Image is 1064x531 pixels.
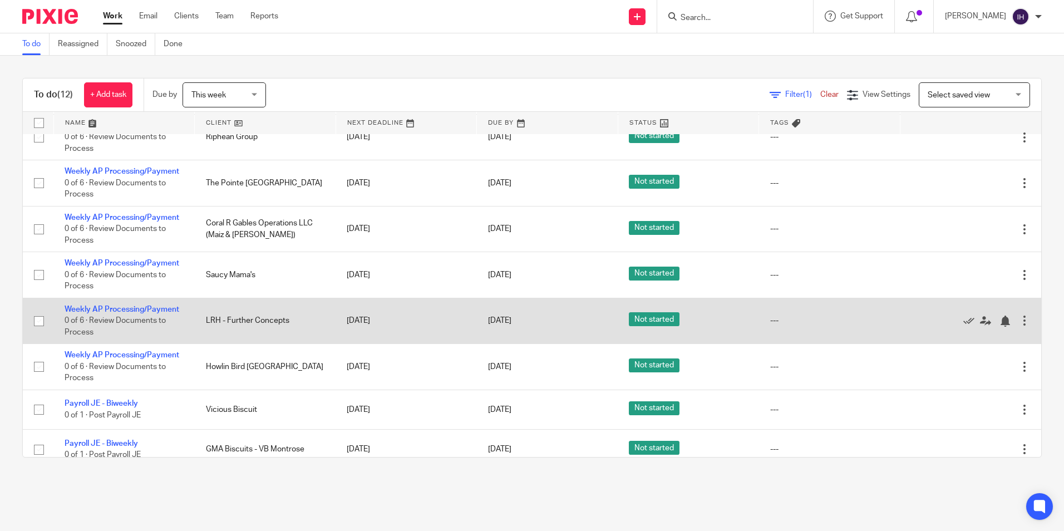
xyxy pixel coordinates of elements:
[629,358,679,372] span: Not started
[770,361,889,372] div: ---
[629,441,679,455] span: Not started
[770,120,789,126] span: Tags
[770,269,889,281] div: ---
[65,306,179,313] a: Weekly AP Processing/Payment
[195,344,336,390] td: Howlin Bird [GEOGRAPHIC_DATA]
[174,11,199,22] a: Clients
[84,82,132,107] a: + Add task
[963,315,980,326] a: Mark as done
[770,178,889,189] div: ---
[840,12,883,20] span: Get Support
[488,406,511,414] span: [DATE]
[679,13,780,23] input: Search
[195,206,336,252] td: Coral R Gables Operations LLC (Maiz & [PERSON_NAME])
[103,11,122,22] a: Work
[336,390,477,429] td: [DATE]
[488,179,511,187] span: [DATE]
[770,131,889,142] div: ---
[22,9,78,24] img: Pixie
[195,160,336,206] td: The Pointe [GEOGRAPHIC_DATA]
[164,33,191,55] a: Done
[65,440,138,448] a: Payroll JE - Biweekly
[250,11,278,22] a: Reports
[629,267,679,281] span: Not started
[152,89,177,100] p: Due by
[22,33,50,55] a: To do
[629,312,679,326] span: Not started
[65,259,179,267] a: Weekly AP Processing/Payment
[785,91,820,99] span: Filter
[65,451,141,459] span: 0 of 1 · Post Payroll JE
[65,351,179,359] a: Weekly AP Processing/Payment
[139,11,157,22] a: Email
[336,252,477,298] td: [DATE]
[336,344,477,390] td: [DATE]
[803,91,812,99] span: (1)
[488,134,511,141] span: [DATE]
[336,206,477,252] td: [DATE]
[195,390,336,429] td: Vicious Biscuit
[336,160,477,206] td: [DATE]
[629,129,679,143] span: Not started
[820,91,839,99] a: Clear
[488,317,511,324] span: [DATE]
[65,411,141,419] span: 0 of 1 · Post Payroll JE
[191,91,226,99] span: This week
[65,271,166,291] span: 0 of 6 · Review Documents to Process
[863,91,910,99] span: View Settings
[770,444,889,455] div: ---
[488,271,511,279] span: [DATE]
[58,33,107,55] a: Reassigned
[1012,8,1029,26] img: svg%3E
[770,315,889,326] div: ---
[34,89,73,101] h1: To do
[629,221,679,235] span: Not started
[195,430,336,469] td: GMA Biscuits - VB Montrose
[195,114,336,160] td: Riphean Group
[629,401,679,415] span: Not started
[488,363,511,371] span: [DATE]
[65,179,166,199] span: 0 of 6 · Review Documents to Process
[928,91,990,99] span: Select saved view
[65,317,166,336] span: 0 of 6 · Review Documents to Process
[65,400,138,407] a: Payroll JE - Biweekly
[57,90,73,99] span: (12)
[65,214,179,222] a: Weekly AP Processing/Payment
[770,404,889,415] div: ---
[336,430,477,469] td: [DATE]
[629,175,679,189] span: Not started
[488,225,511,233] span: [DATE]
[336,298,477,343] td: [DATE]
[215,11,234,22] a: Team
[770,223,889,234] div: ---
[116,33,155,55] a: Snoozed
[65,363,166,382] span: 0 of 6 · Review Documents to Process
[195,298,336,343] td: LRH - Further Concepts
[336,114,477,160] td: [DATE]
[195,252,336,298] td: Saucy Mama's
[65,168,179,175] a: Weekly AP Processing/Payment
[945,11,1006,22] p: [PERSON_NAME]
[488,445,511,453] span: [DATE]
[65,225,166,244] span: 0 of 6 · Review Documents to Process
